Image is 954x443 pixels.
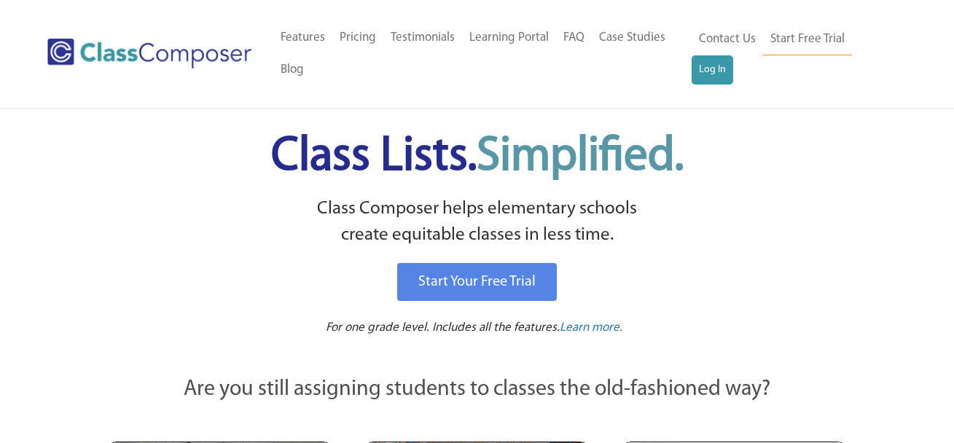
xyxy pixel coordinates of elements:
[332,22,383,54] a: Pricing
[103,196,851,249] p: Class Composer helps elementary schools create equitable classes in less time.
[462,22,556,54] a: Learning Portal
[560,319,622,337] a: Learn more.
[273,22,332,54] a: Features
[763,23,852,56] a: Start Free Trial
[397,263,557,301] a: Start Your Free Trial
[692,55,733,85] a: Log In
[692,23,763,55] a: Contact Us
[477,133,684,181] span: Simplified.
[383,22,462,54] a: Testimonials
[273,54,311,86] a: Blog
[47,39,251,68] img: Class Composer
[106,374,849,406] p: Are you still assigning students to classes the old-fashioned way?
[273,22,692,86] nav: Header Menu
[418,275,536,289] span: Start Your Free Trial
[592,22,673,54] a: Case Studies
[271,133,684,181] span: Class Lists.
[560,321,622,334] span: Learn more.
[326,321,560,334] span: For one grade level. Includes all the features.
[692,23,896,85] nav: Header Menu
[556,22,592,54] a: FAQ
